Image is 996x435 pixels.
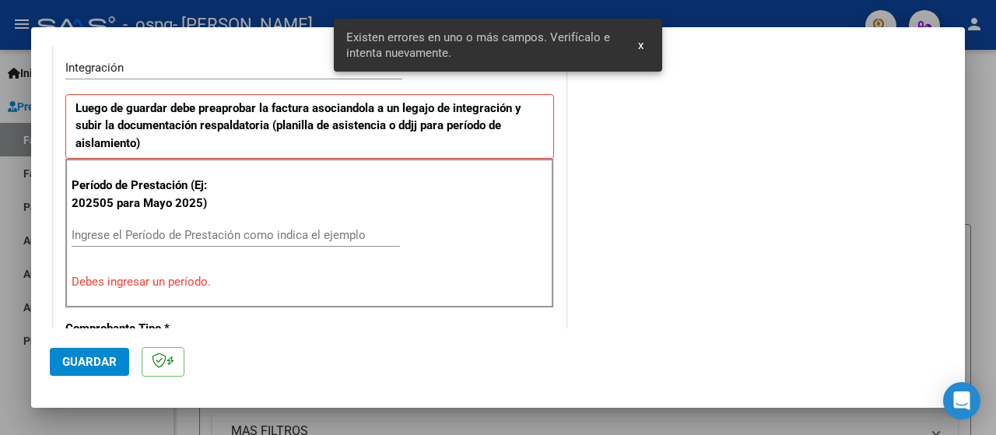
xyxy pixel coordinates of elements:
[65,320,212,338] p: Comprobante Tipo *
[626,31,656,59] button: x
[65,61,124,75] span: Integración
[72,273,548,291] p: Debes ingresar un período.
[346,30,619,61] span: Existen errores en uno o más campos. Verifícalo e intenta nuevamente.
[50,348,129,376] button: Guardar
[72,177,215,212] p: Período de Prestación (Ej: 202505 para Mayo 2025)
[943,382,980,419] div: Open Intercom Messenger
[62,355,117,369] span: Guardar
[638,38,644,52] span: x
[75,101,521,150] strong: Luego de guardar debe preaprobar la factura asociandola a un legajo de integración y subir la doc...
